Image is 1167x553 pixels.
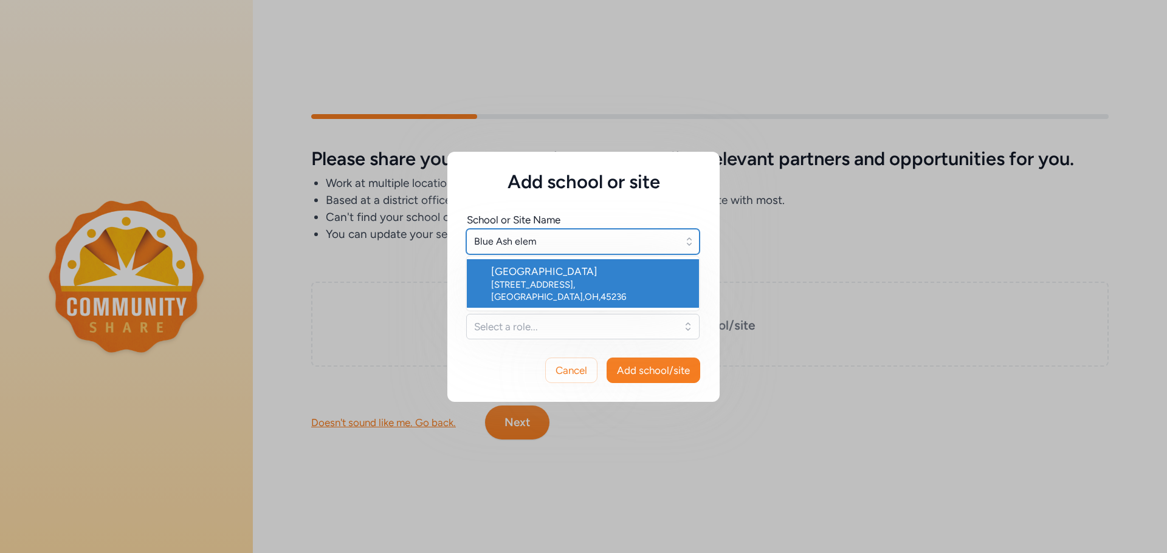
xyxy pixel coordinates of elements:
span: Cancel [556,363,587,378]
input: Enter school name... [466,229,700,254]
span: Add school/site [617,363,690,378]
div: [GEOGRAPHIC_DATA] [491,264,689,279]
div: [STREET_ADDRESS] , [GEOGRAPHIC_DATA] , OH , 45236 [491,279,689,303]
span: Select a role... [474,319,675,334]
button: Add school/site [607,358,700,383]
div: School or Site Name [467,212,560,227]
button: Cancel [545,358,597,383]
button: Select a role... [466,314,700,339]
h5: Add school or site [467,171,700,193]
